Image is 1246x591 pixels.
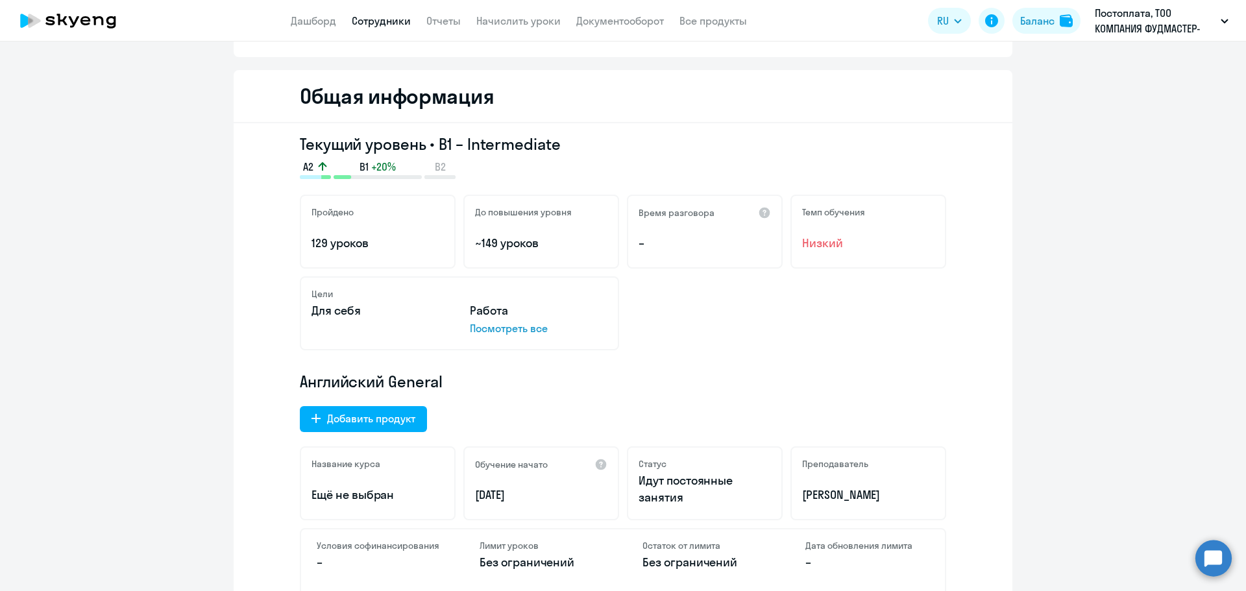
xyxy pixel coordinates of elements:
[327,411,415,426] div: Добавить продукт
[300,406,427,432] button: Добавить продукт
[1095,5,1215,36] p: Постоплата, ТОО КОМПАНИЯ ФУДМАСТЕР-ТРЭЙД
[311,288,333,300] h5: Цели
[802,235,934,252] span: Низкий
[639,207,715,219] h5: Время разговора
[303,160,313,174] span: A2
[1088,5,1235,36] button: Постоплата, ТОО КОМПАНИЯ ФУДМАСТЕР-ТРЭЙД
[1060,14,1073,27] img: balance
[300,371,443,392] span: Английский General
[475,459,548,470] h5: Обучение начато
[480,554,604,571] p: Без ограничений
[317,554,441,571] p: –
[1020,13,1055,29] div: Баланс
[300,83,494,109] h2: Общая информация
[937,13,949,29] span: RU
[928,8,971,34] button: RU
[371,160,396,174] span: +20%
[311,458,380,470] h5: Название курса
[311,487,444,503] p: Ещё не выбран
[476,14,561,27] a: Начислить уроки
[360,160,369,174] span: B1
[480,540,604,551] h4: Лимит уроков
[802,206,865,218] h5: Темп обучения
[317,540,441,551] h4: Условия софинансирования
[642,540,766,551] h4: Остаток от лимита
[311,206,354,218] h5: Пройдено
[642,554,766,571] p: Без ограничений
[805,554,929,571] p: –
[576,14,664,27] a: Документооборот
[475,206,572,218] h5: До повышения уровня
[311,235,444,252] p: 129 уроков
[426,14,461,27] a: Отчеты
[470,320,607,336] p: Посмотреть все
[639,458,666,470] h5: Статус
[300,134,946,154] h3: Текущий уровень • B1 – Intermediate
[1012,8,1081,34] button: Балансbalance
[679,14,747,27] a: Все продукты
[435,160,446,174] span: B2
[805,540,929,551] h4: Дата обновления лимита
[311,302,449,319] p: Для себя
[802,458,868,470] h5: Преподаватель
[352,14,411,27] a: Сотрудники
[639,235,771,252] p: –
[639,472,771,506] p: Идут постоянные занятия
[475,487,607,503] p: [DATE]
[291,14,336,27] a: Дашборд
[475,235,607,252] p: ~149 уроков
[470,302,607,319] p: Работа
[802,487,934,503] p: [PERSON_NAME]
